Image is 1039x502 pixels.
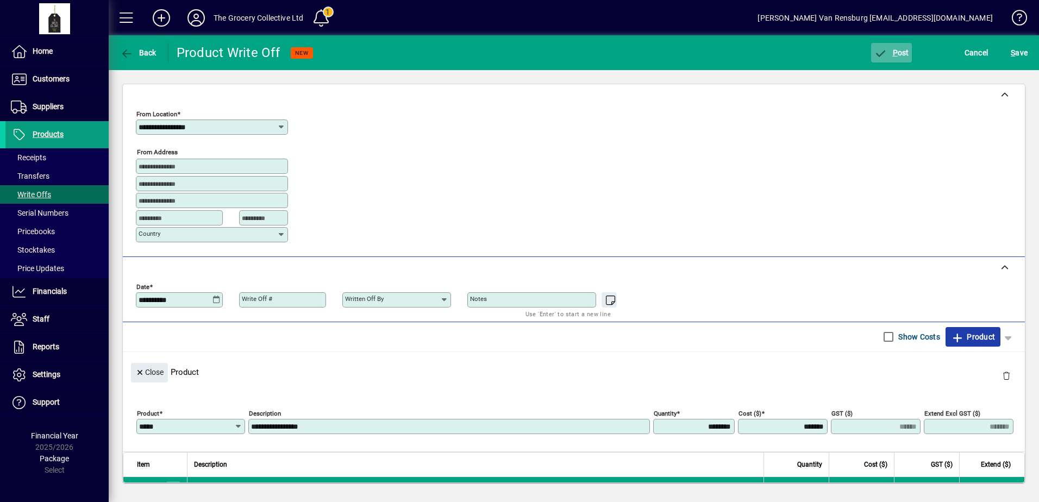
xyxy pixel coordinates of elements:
a: Support [5,389,109,416]
a: Knowledge Base [1004,2,1025,37]
span: Quantity [797,459,822,470]
mat-label: Description [249,409,281,417]
span: P [893,48,898,57]
span: Transfers [11,172,49,180]
div: [PERSON_NAME] Van Rensburg [EMAIL_ADDRESS][DOMAIN_NAME] [758,9,993,27]
mat-label: From location [136,110,177,118]
span: Item [137,459,150,470]
span: Financial Year [31,431,78,440]
span: Home [33,47,53,55]
a: Reports [5,334,109,361]
span: Close [135,363,164,381]
span: Suppliers [33,102,64,111]
span: Products [33,130,64,139]
mat-label: Extend excl GST ($) [924,409,980,417]
span: Product [951,328,995,346]
a: Pricebooks [5,222,109,241]
div: The Grocery Collective Ltd [214,9,304,27]
button: Cancel [962,43,991,62]
span: Package [40,454,69,463]
button: Save [1008,43,1030,62]
a: Write Offs [5,185,109,204]
span: Financials [33,287,67,296]
span: Customers [33,74,70,83]
mat-label: Product [137,409,159,417]
span: GST ($) [931,459,953,470]
td: 390.0000 [763,477,829,499]
button: Profile [179,8,214,28]
a: Home [5,38,109,65]
button: Product [946,327,1000,347]
mat-hint: Use 'Enter' to start a new line [525,308,611,320]
td: 719.55 [894,477,959,499]
a: Transfers [5,167,109,185]
td: Dishwash Lemon 2L [187,477,763,499]
mat-label: Write Off # [242,295,272,303]
a: Receipts [5,148,109,167]
span: ave [1011,44,1028,61]
td: 4797.00 [959,477,1024,499]
td: 12.3000 [829,477,894,499]
a: Stocktakes [5,241,109,259]
span: Price Updates [11,264,64,273]
a: Financials [5,278,109,305]
span: Staff [33,315,49,323]
a: Serial Numbers [5,204,109,222]
label: Show Costs [896,331,940,342]
div: Product [123,352,1025,392]
mat-label: Cost ($) [738,409,761,417]
span: S [1011,48,1015,57]
span: Pricebooks [11,227,55,236]
mat-label: GST ($) [831,409,853,417]
button: Back [117,43,159,62]
span: Description [194,459,227,470]
span: ost [874,48,909,57]
button: Delete [993,363,1019,389]
a: Price Updates [5,259,109,278]
span: NEW [295,49,309,57]
a: Staff [5,306,109,333]
mat-label: Quantity [654,409,677,417]
span: Stocktakes [11,246,55,254]
div: F2DWL [137,482,162,493]
app-page-header-button: Close [128,367,171,376]
span: Receipts [11,153,46,162]
button: Add [144,8,179,28]
a: Settings [5,361,109,388]
button: Post [871,43,912,62]
mat-label: Country [139,230,160,237]
span: Settings [33,370,60,379]
a: Customers [5,66,109,93]
span: Support [33,398,60,406]
mat-label: Written off by [345,295,384,303]
span: Write Offs [11,190,51,199]
app-page-header-button: Delete [993,371,1019,380]
span: Extend ($) [981,459,1011,470]
div: Product Write Off [177,44,280,61]
span: Reports [33,342,59,351]
span: Cancel [965,44,988,61]
app-page-header-button: Back [109,43,168,62]
span: Back [120,48,157,57]
mat-label: Notes [470,295,487,303]
span: Cost ($) [864,459,887,470]
a: Suppliers [5,93,109,121]
mat-label: Date [136,283,149,290]
span: Serial Numbers [11,209,68,217]
button: Close [131,363,168,382]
